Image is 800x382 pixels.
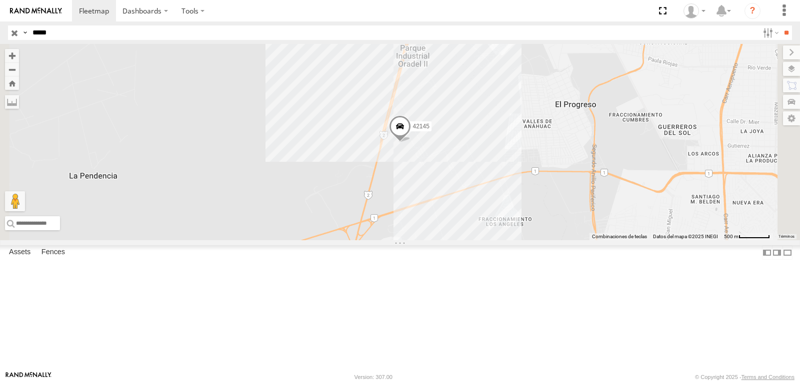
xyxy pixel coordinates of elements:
[5,62,19,76] button: Zoom out
[5,49,19,62] button: Zoom in
[695,374,794,380] div: © Copyright 2025 -
[724,234,738,239] span: 500 m
[744,3,760,19] i: ?
[5,95,19,109] label: Measure
[782,245,792,260] label: Hide Summary Table
[759,25,780,40] label: Search Filter Options
[772,245,782,260] label: Dock Summary Table to the Right
[413,122,429,129] span: 42145
[5,191,25,211] button: Arrastra al hombrecito al mapa para abrir Street View
[354,374,392,380] div: Version: 307.00
[21,25,29,40] label: Search Query
[778,235,794,239] a: Términos (se abre en una nueva pestaña)
[762,245,772,260] label: Dock Summary Table to the Left
[653,234,718,239] span: Datos del mapa ©2025 INEGI
[680,3,709,18] div: Miguel Cantu
[783,111,800,125] label: Map Settings
[741,374,794,380] a: Terms and Conditions
[10,7,62,14] img: rand-logo.svg
[5,76,19,90] button: Zoom Home
[592,233,647,240] button: Combinaciones de teclas
[721,233,773,240] button: Escala del mapa: 500 m por 59 píxeles
[5,372,51,382] a: Visit our Website
[4,246,35,260] label: Assets
[36,246,70,260] label: Fences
